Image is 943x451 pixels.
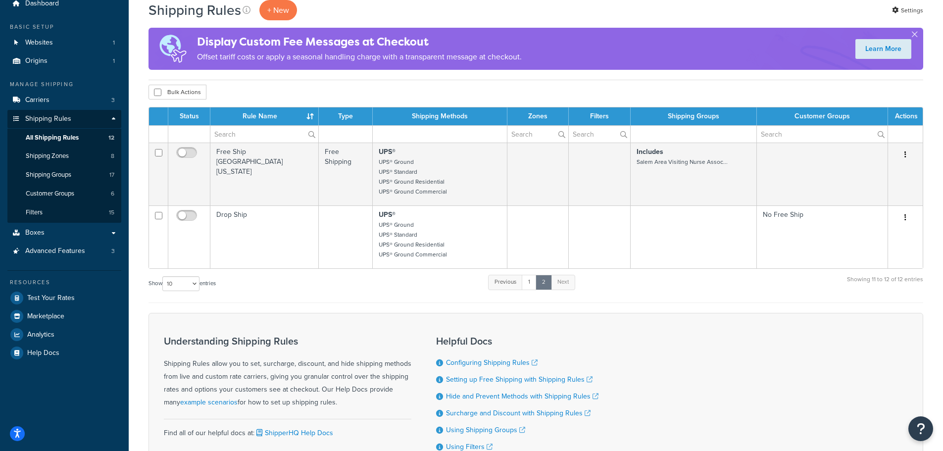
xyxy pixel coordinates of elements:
th: Shipping Methods [373,107,507,125]
input: Search [569,126,630,143]
h3: Helpful Docs [436,336,598,347]
td: Free Shipping [319,143,372,205]
span: 3 [111,96,115,104]
small: Salem Area Visiting Nurse Assoc... [637,157,728,166]
a: Origins 1 [7,52,121,70]
a: Next [551,275,575,290]
a: Filters 15 [7,203,121,222]
h4: Display Custom Fee Messages at Checkout [197,34,522,50]
a: Test Your Rates [7,289,121,307]
span: Advanced Features [25,247,85,255]
button: Open Resource Center [908,416,933,441]
span: 3 [111,247,115,255]
p: Offset tariff costs or apply a seasonal handling charge with a transparent message at checkout. [197,50,522,64]
strong: UPS® [379,209,396,220]
span: 12 [108,134,114,142]
span: Analytics [27,331,54,339]
td: Drop Ship [210,205,319,268]
span: 1 [113,39,115,47]
input: Search [507,126,569,143]
span: Shipping Rules [25,115,71,123]
img: duties-banner-06bc72dcb5fe05cb3f9472aba00be2ae8eb53ab6f0d8bb03d382ba314ac3c341.png [149,28,197,70]
a: Carriers 3 [7,91,121,109]
a: Settings [892,3,923,17]
a: Previous [488,275,523,290]
a: Boxes [7,224,121,242]
span: Test Your Rates [27,294,75,302]
small: UPS® Ground UPS® Standard UPS® Ground Residential UPS® Ground Commercial [379,220,447,259]
li: Help Docs [7,344,121,362]
span: 8 [111,152,114,160]
input: Search [757,126,888,143]
a: Configuring Shipping Rules [446,357,538,368]
li: Carriers [7,91,121,109]
li: Marketplace [7,307,121,325]
li: Shipping Zones [7,147,121,165]
a: Advanced Features 3 [7,242,121,260]
th: Rule Name : activate to sort column ascending [210,107,319,125]
span: 17 [109,171,114,179]
a: Learn More [855,39,911,59]
li: Shipping Rules [7,110,121,223]
div: Shipping Rules allow you to set, surcharge, discount, and hide shipping methods from live and cus... [164,336,411,409]
a: Shipping Groups 17 [7,166,121,184]
div: Resources [7,278,121,287]
button: Bulk Actions [149,85,206,100]
span: Boxes [25,229,45,237]
span: Shipping Zones [26,152,69,160]
a: Customer Groups 6 [7,185,121,203]
th: Customer Groups [757,107,888,125]
strong: UPS® [379,147,396,157]
li: Origins [7,52,121,70]
div: Basic Setup [7,23,121,31]
span: Customer Groups [26,190,74,198]
td: Free Ship [GEOGRAPHIC_DATA] [US_STATE] [210,143,319,205]
th: Shipping Groups [631,107,756,125]
span: 1 [113,57,115,65]
span: Carriers [25,96,50,104]
li: Advanced Features [7,242,121,260]
select: Showentries [162,276,199,291]
th: Zones [507,107,569,125]
span: Help Docs [27,349,59,357]
div: Manage Shipping [7,80,121,89]
a: Shipping Rules [7,110,121,128]
a: ShipperHQ Help Docs [254,428,333,438]
th: Filters [569,107,631,125]
h3: Understanding Shipping Rules [164,336,411,347]
input: Search [210,126,318,143]
span: 6 [111,190,114,198]
a: Hide and Prevent Methods with Shipping Rules [446,391,598,401]
a: Analytics [7,326,121,344]
small: UPS® Ground UPS® Standard UPS® Ground Residential UPS® Ground Commercial [379,157,447,196]
label: Show entries [149,276,216,291]
a: Using Shipping Groups [446,425,525,435]
span: Marketplace [27,312,64,321]
span: Websites [25,39,53,47]
strong: Includes [637,147,663,157]
span: Origins [25,57,48,65]
a: All Shipping Rules 12 [7,129,121,147]
th: Status [168,107,210,125]
span: 15 [109,208,114,217]
th: Type [319,107,372,125]
a: example scenarios [180,397,238,407]
span: Shipping Groups [26,171,71,179]
li: Filters [7,203,121,222]
td: No Free Ship [757,205,888,268]
th: Actions [888,107,923,125]
a: 2 [536,275,552,290]
li: Customer Groups [7,185,121,203]
a: Websites 1 [7,34,121,52]
span: All Shipping Rules [26,134,79,142]
a: Shipping Zones 8 [7,147,121,165]
li: All Shipping Rules [7,129,121,147]
div: Showing 11 to 12 of 12 entries [847,274,923,295]
h1: Shipping Rules [149,0,241,20]
a: 1 [522,275,537,290]
a: Surcharge and Discount with Shipping Rules [446,408,591,418]
span: Filters [26,208,43,217]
